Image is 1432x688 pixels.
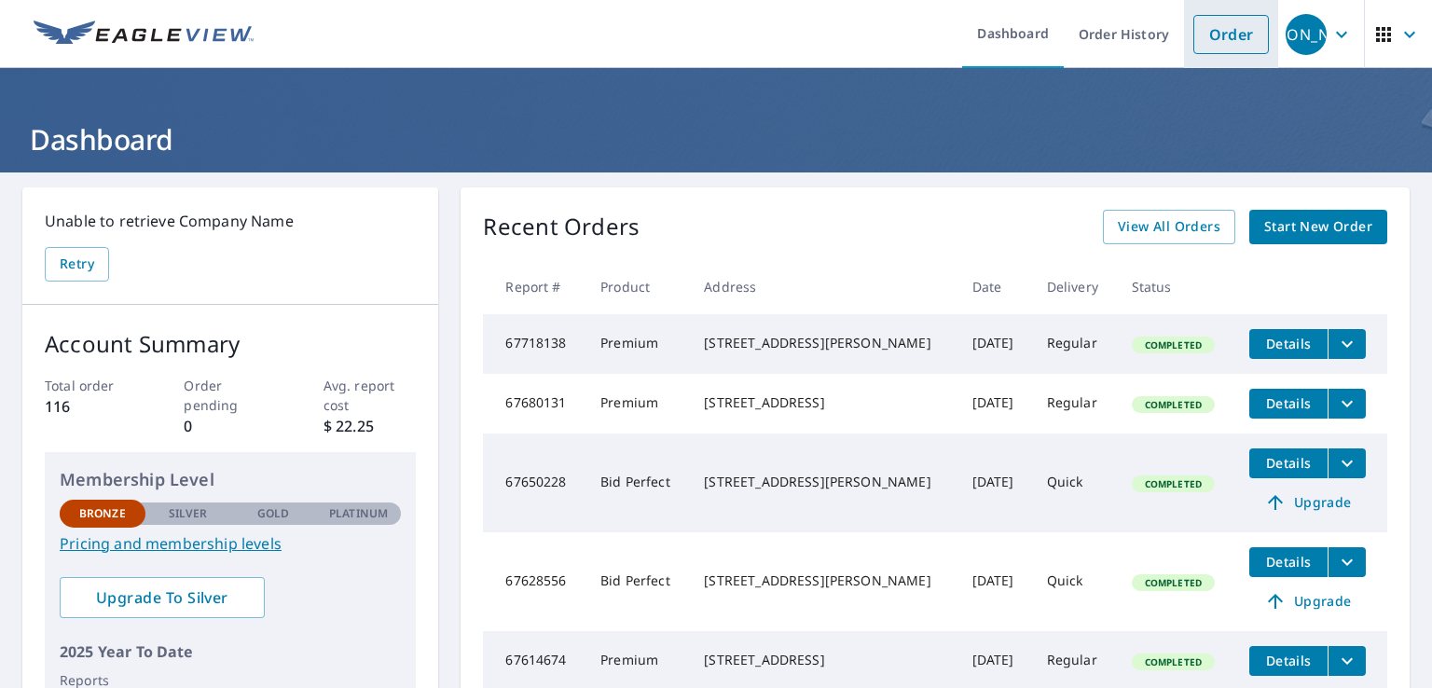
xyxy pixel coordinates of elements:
p: Membership Level [60,467,401,492]
div: [STREET_ADDRESS][PERSON_NAME] [704,571,942,590]
span: Details [1260,652,1316,669]
a: Upgrade To Silver [60,577,265,618]
span: Completed [1134,477,1213,490]
td: [DATE] [957,314,1032,374]
span: Completed [1134,398,1213,411]
span: Details [1260,335,1316,352]
td: Regular [1032,374,1117,433]
p: Unable to retrieve Company Name [45,210,416,232]
span: Upgrade [1260,491,1355,514]
p: Recent Orders [483,210,640,244]
img: EV Logo [34,21,254,48]
td: [DATE] [957,532,1032,631]
button: filesDropdownBtn-67718138 [1328,329,1366,359]
th: Date [957,259,1032,314]
span: Upgrade To Silver [75,587,250,608]
th: Status [1117,259,1235,314]
td: Premium [585,314,689,374]
span: Start New Order [1264,215,1372,239]
td: Quick [1032,433,1117,532]
p: Total order [45,376,138,395]
div: [STREET_ADDRESS] [704,393,942,412]
a: View All Orders [1103,210,1235,244]
span: Completed [1134,655,1213,668]
div: [PERSON_NAME] [1286,14,1327,55]
button: Retry [45,247,109,282]
p: $ 22.25 [324,415,417,437]
th: Delivery [1032,259,1117,314]
span: Details [1260,394,1316,412]
button: filesDropdownBtn-67680131 [1328,389,1366,419]
button: detailsBtn-67680131 [1249,389,1328,419]
a: Upgrade [1249,488,1366,517]
p: Platinum [329,505,388,522]
p: Avg. report cost [324,376,417,415]
button: filesDropdownBtn-67628556 [1328,547,1366,577]
a: Order [1193,15,1269,54]
button: detailsBtn-67614674 [1249,646,1328,676]
td: 67718138 [483,314,585,374]
span: Details [1260,454,1316,472]
div: [STREET_ADDRESS] [704,651,942,669]
p: Silver [169,505,208,522]
div: [STREET_ADDRESS][PERSON_NAME] [704,473,942,491]
span: Details [1260,553,1316,571]
p: 0 [184,415,277,437]
button: detailsBtn-67650228 [1249,448,1328,478]
p: Account Summary [45,327,416,361]
span: Upgrade [1260,590,1355,612]
button: filesDropdownBtn-67650228 [1328,448,1366,478]
p: 116 [45,395,138,418]
p: Bronze [79,505,126,522]
th: Address [689,259,957,314]
a: Start New Order [1249,210,1387,244]
td: [DATE] [957,374,1032,433]
span: Retry [60,253,94,276]
td: [DATE] [957,433,1032,532]
span: View All Orders [1118,215,1220,239]
span: Completed [1134,338,1213,351]
td: Bid Perfect [585,433,689,532]
td: Premium [585,374,689,433]
p: 2025 Year To Date [60,640,401,663]
td: Quick [1032,532,1117,631]
button: detailsBtn-67718138 [1249,329,1328,359]
p: Order pending [184,376,277,415]
th: Report # [483,259,585,314]
th: Product [585,259,689,314]
p: Gold [257,505,289,522]
button: filesDropdownBtn-67614674 [1328,646,1366,676]
a: Upgrade [1249,586,1366,616]
td: 67650228 [483,433,585,532]
div: [STREET_ADDRESS][PERSON_NAME] [704,334,942,352]
a: Pricing and membership levels [60,532,401,555]
td: 67628556 [483,532,585,631]
h1: Dashboard [22,120,1410,158]
td: 67680131 [483,374,585,433]
td: Bid Perfect [585,532,689,631]
td: Regular [1032,314,1117,374]
button: detailsBtn-67628556 [1249,547,1328,577]
span: Completed [1134,576,1213,589]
